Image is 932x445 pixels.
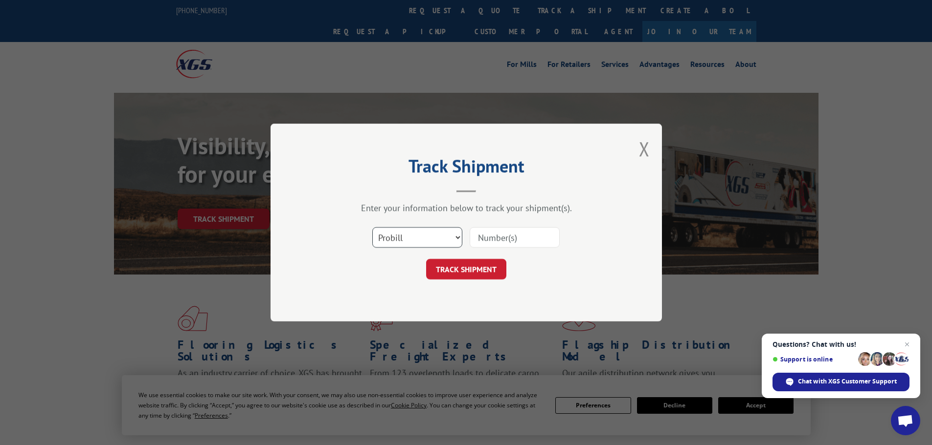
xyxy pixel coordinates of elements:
[773,373,909,391] div: Chat with XGS Customer Support
[319,202,613,213] div: Enter your information below to track your shipment(s).
[426,259,506,279] button: TRACK SHIPMENT
[773,356,855,363] span: Support is online
[798,377,897,386] span: Chat with XGS Customer Support
[470,227,560,248] input: Number(s)
[891,406,920,435] div: Open chat
[319,159,613,178] h2: Track Shipment
[773,340,909,348] span: Questions? Chat with us!
[639,136,650,162] button: Close modal
[901,339,913,350] span: Close chat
